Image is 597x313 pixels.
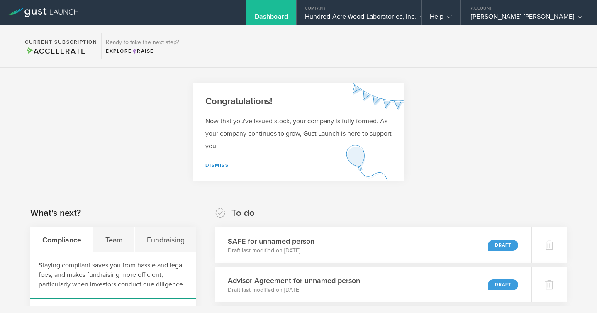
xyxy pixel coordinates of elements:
div: Draft [488,279,518,290]
p: Now that you've issued stock, your company is fully formed. As your company continues to grow, Gu... [205,115,392,152]
div: Explore [106,47,179,55]
div: Ready to take the next step?ExploreRaise [101,33,183,59]
div: Staying compliant saves you from hassle and legal fees, and makes fundraising more efficient, par... [30,252,196,299]
p: Draft last modified on [DATE] [228,247,314,255]
h3: SAFE for unnamed person [228,236,314,247]
div: [PERSON_NAME] [PERSON_NAME] [471,12,582,25]
h3: Ready to take the next step? [106,39,179,45]
h2: To do [231,207,255,219]
span: Accelerate [25,46,85,56]
div: Hundred Acre Wood Laboratories, Inc. [305,12,413,25]
p: Draft last modified on [DATE] [228,286,360,294]
div: Dashboard [255,12,288,25]
div: Compliance [30,227,93,252]
h2: Current Subscription [25,39,97,44]
div: Team [93,227,135,252]
div: Fundraising [135,227,196,252]
a: Dismiss [205,162,229,168]
h2: What's next? [30,207,81,219]
div: Advisor Agreement for unnamed personDraft last modified on [DATE]Draft [215,267,531,302]
span: Raise [132,48,154,54]
div: SAFE for unnamed personDraft last modified on [DATE]Draft [215,227,531,263]
div: Help [430,12,452,25]
div: Draft [488,240,518,251]
h2: Congratulations! [205,95,392,108]
h3: Advisor Agreement for unnamed person [228,275,360,286]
